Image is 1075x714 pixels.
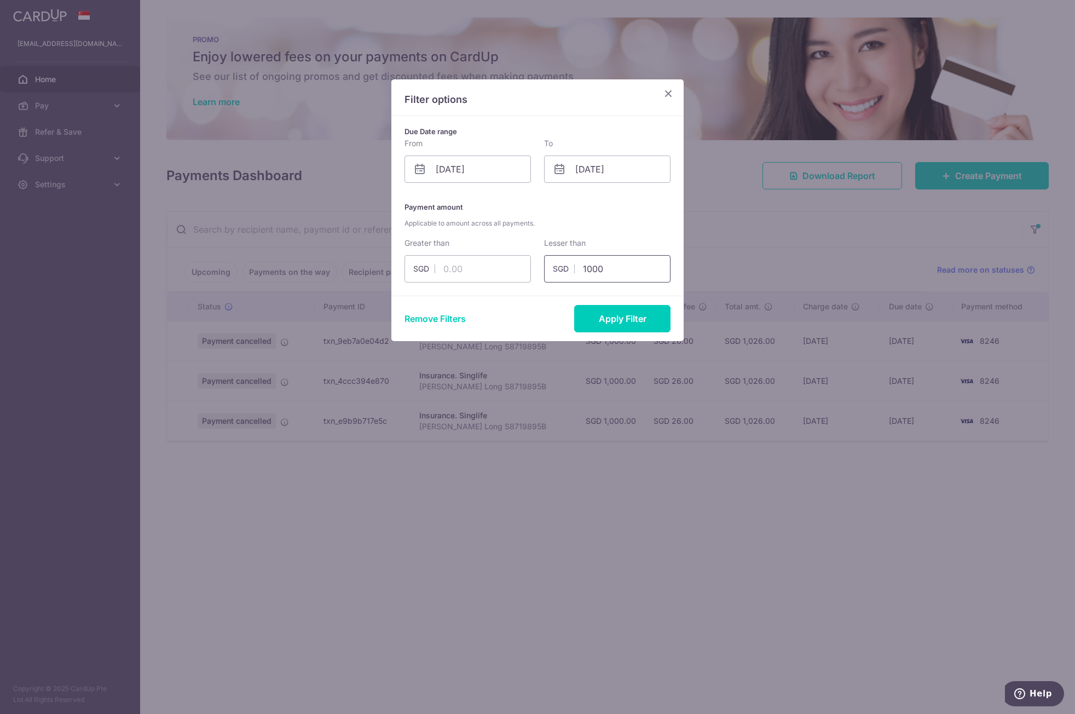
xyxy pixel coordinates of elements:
[574,305,671,332] button: Apply Filter
[404,156,531,183] input: DD / MM / YYYY
[662,87,675,100] button: Close
[404,200,671,229] p: Payment amount
[404,138,423,149] label: From
[1005,681,1064,709] iframe: Opens a widget where you can find more information
[544,255,671,283] input: 0.00
[544,156,671,183] input: DD / MM / YYYY
[404,255,531,283] input: 0.00
[404,238,449,249] label: Greater than
[404,218,671,229] span: Applicable to amount across all payments.
[544,138,553,149] label: To
[404,93,671,107] p: Filter options
[404,312,466,325] button: Remove Filters
[544,238,586,249] label: Lesser than
[413,263,435,274] span: SGD
[553,263,575,274] span: SGD
[404,125,671,138] p: Due Date range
